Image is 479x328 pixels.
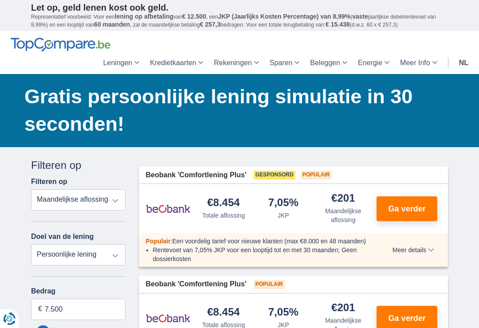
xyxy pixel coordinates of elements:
[352,13,368,20] span: vaste
[94,21,130,28] span: 60 maanden
[395,52,443,74] a: Meer Info
[146,198,190,220] img: product.pl.alt Beobank
[305,52,353,74] a: Beleggen
[326,21,350,28] span: € 15.438
[98,52,145,74] a: Leningen
[31,13,448,29] p: Representatief voorbeeld: Voor een van , een ( jaarlijkse debetrentevoet van 8,99%) en een loopti...
[454,52,474,74] a: nl
[208,52,264,74] a: Rekeningen
[153,246,373,263] li: Rentevoet van 7,05% JKP voor een looptijd tot en met 30 maanden; Geen dossierkosten
[264,52,305,74] a: Sparen
[31,287,126,295] label: Bedrag
[145,52,208,74] a: Kredietkaarten
[393,247,434,253] span: Meer details
[115,13,173,20] span: lening op afbetaling
[11,38,110,52] img: TopCompare
[31,2,448,13] p: Let op, geld lenen kost ook geld.
[146,238,171,245] span: Populair
[386,246,441,254] button: Meer details
[200,21,220,28] span: € 257,3
[31,158,126,173] div: Filteren op
[31,178,67,186] label: Filteren op
[24,83,448,138] h1: Gratis persoonlijke lening simulatie in 30 seconden!
[353,52,395,74] a: Energie
[331,193,355,205] div: €201
[278,211,289,220] div: JKP
[218,13,351,20] span: JKP (Jaarlijks Kosten Percentage) van 8,99%
[254,280,285,289] span: Populair
[377,196,437,221] button: Ga verder
[389,205,426,213] span: Ga verder
[172,238,366,245] span: Een voordelig tarief voor nieuwe klanten (max €8.000 en 48 maanden)
[139,237,381,246] div: :
[146,279,247,289] span: Beobank 'Comfortlening Plus'
[254,171,295,180] span: Gesponsord
[331,302,355,314] div: €201
[207,307,239,319] div: €8.454
[202,211,245,220] div: Totale aflossing
[268,307,298,319] div: 7,05%
[182,13,206,20] span: € 12.500
[31,233,94,241] label: Doel van de lening
[317,207,369,224] div: Maandelijkse aflossing
[38,304,42,314] span: €
[268,197,298,209] div: 7,05%
[301,171,332,180] span: Populair
[146,170,247,180] span: Beobank 'Comfortlening Plus'
[207,197,239,209] div: €8.454
[389,314,426,322] span: Ga verder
